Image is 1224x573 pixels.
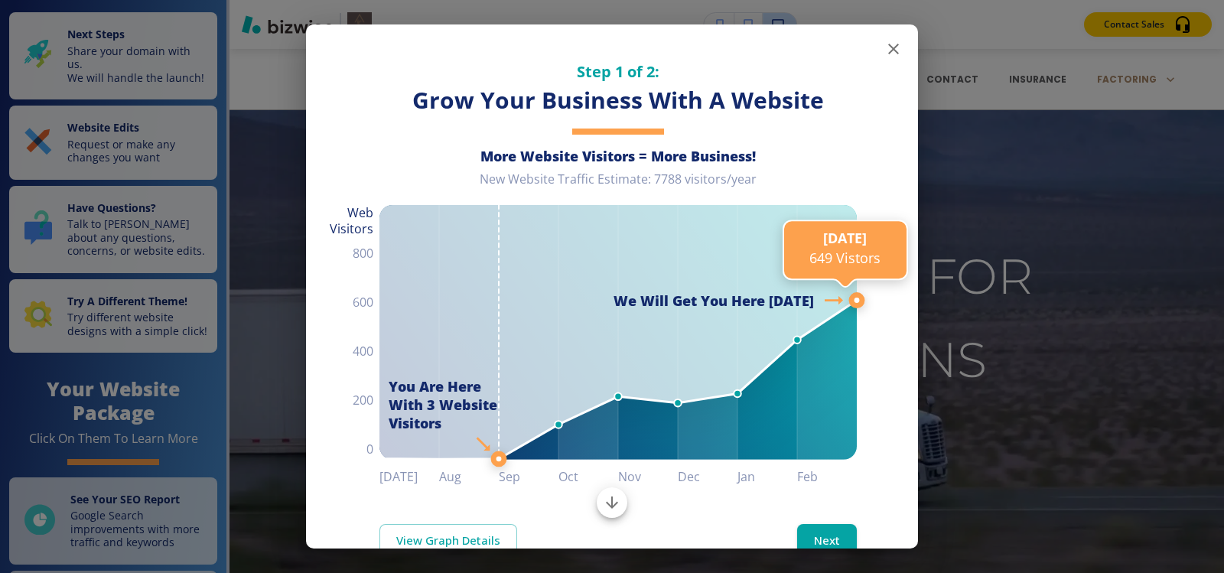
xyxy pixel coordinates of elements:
[379,466,439,487] h6: [DATE]
[797,524,857,556] button: Next
[618,466,678,487] h6: Nov
[379,61,857,82] h5: Step 1 of 2:
[797,466,857,487] h6: Feb
[558,466,618,487] h6: Oct
[379,85,857,116] h3: Grow Your Business With A Website
[737,466,797,487] h6: Jan
[379,171,857,200] div: New Website Traffic Estimate: 7788 visitors/year
[678,466,737,487] h6: Dec
[379,147,857,165] h6: More Website Visitors = More Business!
[379,524,517,556] a: View Graph Details
[499,466,558,487] h6: Sep
[439,466,499,487] h6: Aug
[597,487,627,518] button: Scroll to bottom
